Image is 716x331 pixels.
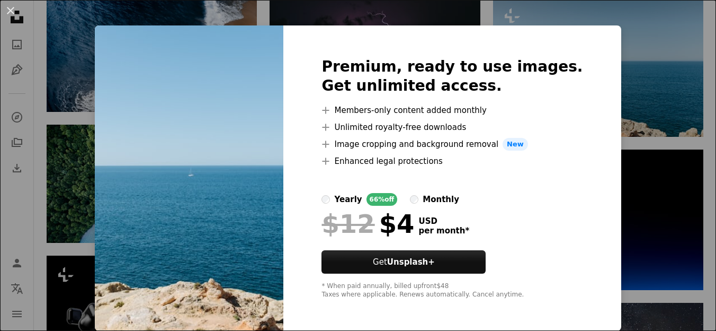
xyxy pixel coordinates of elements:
[503,138,528,151] span: New
[418,226,469,236] span: per month *
[321,138,583,151] li: Image cropping and background removal
[321,282,583,299] div: * When paid annually, billed upfront $48 Taxes where applicable. Renews automatically. Cancel any...
[418,216,469,226] span: USD
[321,57,583,95] h2: Premium, ready to use images. Get unlimited access.
[423,193,459,206] div: monthly
[410,195,418,204] input: monthly
[321,250,486,274] button: GetUnsplash+
[95,25,283,331] img: premium_photo-1668359490418-b3ba8b4cb17c
[321,104,583,117] li: Members-only content added monthly
[321,210,414,238] div: $4
[321,121,583,134] li: Unlimited royalty-free downloads
[321,155,583,168] li: Enhanced legal protections
[387,257,435,267] strong: Unsplash+
[334,193,362,206] div: yearly
[321,210,374,238] span: $12
[321,195,330,204] input: yearly66%off
[366,193,398,206] div: 66% off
